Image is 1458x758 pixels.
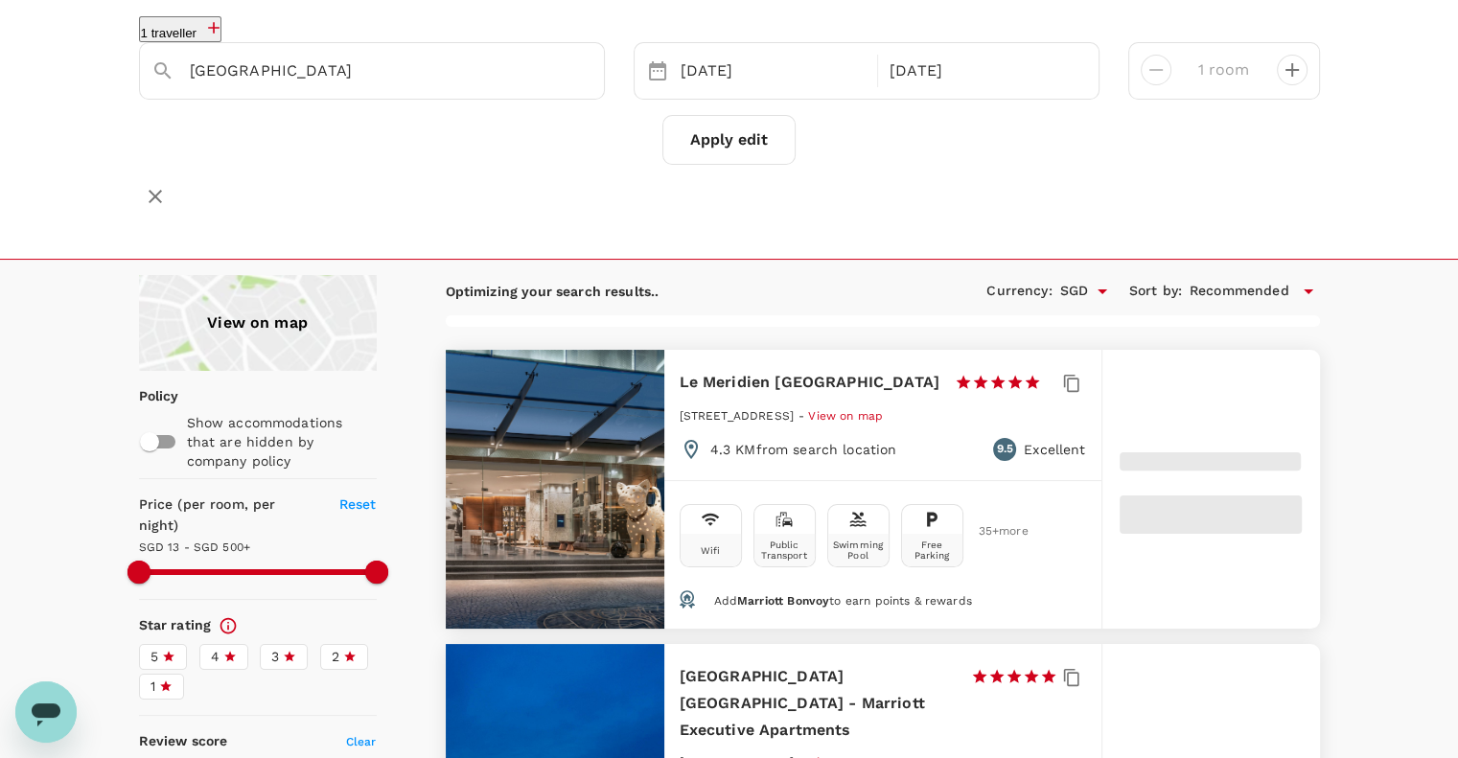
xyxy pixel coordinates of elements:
span: View on map [808,409,883,423]
span: - [798,409,808,423]
div: Public Transport [758,540,811,561]
h6: Sort by : [1129,281,1182,302]
p: Policy [139,386,151,405]
a: View on map [808,407,883,423]
span: Recommended [1190,281,1289,302]
span: 9.5 [996,440,1012,459]
span: 35 + more [979,525,1007,538]
h6: Le Meridien [GEOGRAPHIC_DATA] [680,369,939,396]
p: Excellent [1024,440,1085,459]
h6: [GEOGRAPHIC_DATA] [GEOGRAPHIC_DATA] - Marriott Executive Apartments [680,663,956,744]
div: Free Parking [906,540,959,561]
div: [DATE] [882,53,1083,90]
button: decrease [1277,55,1308,85]
svg: Star ratings are awarded to properties to represent the quality of services, facilities, and amen... [219,616,238,635]
input: Add rooms [1187,55,1261,85]
p: Optimizing your search results.. [446,282,660,301]
h6: Review score [139,731,228,752]
a: View on map [139,275,377,371]
button: Open [590,69,594,73]
span: SGD 13 - SGD 500+ [139,540,251,554]
span: Clear [346,735,377,748]
iframe: Button to launch messaging window [15,681,77,743]
span: 4 [211,647,220,667]
input: Search cities, hotels, work locations [190,56,539,85]
button: Apply edit [662,115,796,165]
div: Swimming Pool [832,540,885,561]
span: 1 [150,677,155,697]
div: [DATE] [673,53,874,90]
h6: Price (per room, per night) [139,494,317,537]
h6: Star rating [139,615,212,636]
span: 5 [150,647,158,667]
span: 2 [332,647,339,667]
div: Wifi [701,545,721,556]
span: Add to earn points & rewards [713,594,971,608]
button: Open [1089,278,1116,305]
p: 4.3 KM from search location [710,440,897,459]
span: Marriott Bonvoy [737,594,829,608]
span: 3 [271,647,279,667]
button: 1 traveller [139,16,222,42]
p: Show accommodations that are hidden by company policy [187,413,375,471]
h6: Currency : [986,281,1052,302]
span: [STREET_ADDRESS] [680,409,794,423]
span: Reset [339,496,377,512]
